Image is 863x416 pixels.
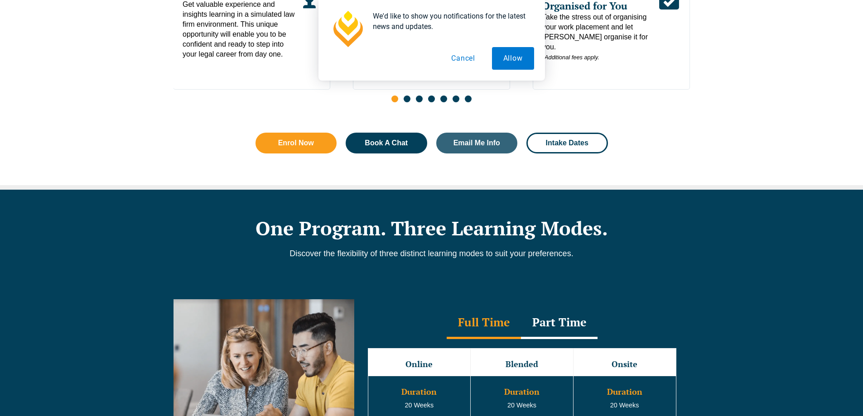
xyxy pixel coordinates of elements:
span: Go to slide 3 [416,96,423,102]
h3: Duration [472,387,572,397]
div: We'd like to show you notifications for the latest news and updates. [366,11,534,32]
h3: Blended [472,360,572,369]
span: Intake Dates [546,139,588,147]
button: Cancel [440,47,487,70]
h3: Onsite [574,360,675,369]
span: Go to slide 2 [404,96,410,102]
h3: Duration [574,387,675,397]
h2: One Program. Three Learning Modes. [174,217,690,239]
span: Go to slide 6 [453,96,459,102]
span: Go to slide 7 [465,96,472,102]
span: Go to slide 4 [428,96,435,102]
a: Book A Chat [346,133,427,153]
span: Duration [401,386,437,397]
span: Go to slide 5 [440,96,447,102]
span: Book A Chat [365,139,408,147]
a: Email Me Info [436,133,518,153]
p: Discover the flexibility of three distinct learning modes to suit your preferences. [174,249,690,258]
img: notification icon [329,11,366,47]
button: Allow [492,47,534,70]
span: Enrol Now [278,139,314,147]
a: Intake Dates [526,133,608,153]
span: Go to slide 1 [391,96,398,102]
span: Email Me Info [453,139,500,147]
a: Enrol Now [256,133,337,153]
div: Full Time [447,307,521,339]
span: 20 Weeks [405,402,434,409]
div: Part Time [521,307,598,339]
h3: Online [369,360,470,369]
